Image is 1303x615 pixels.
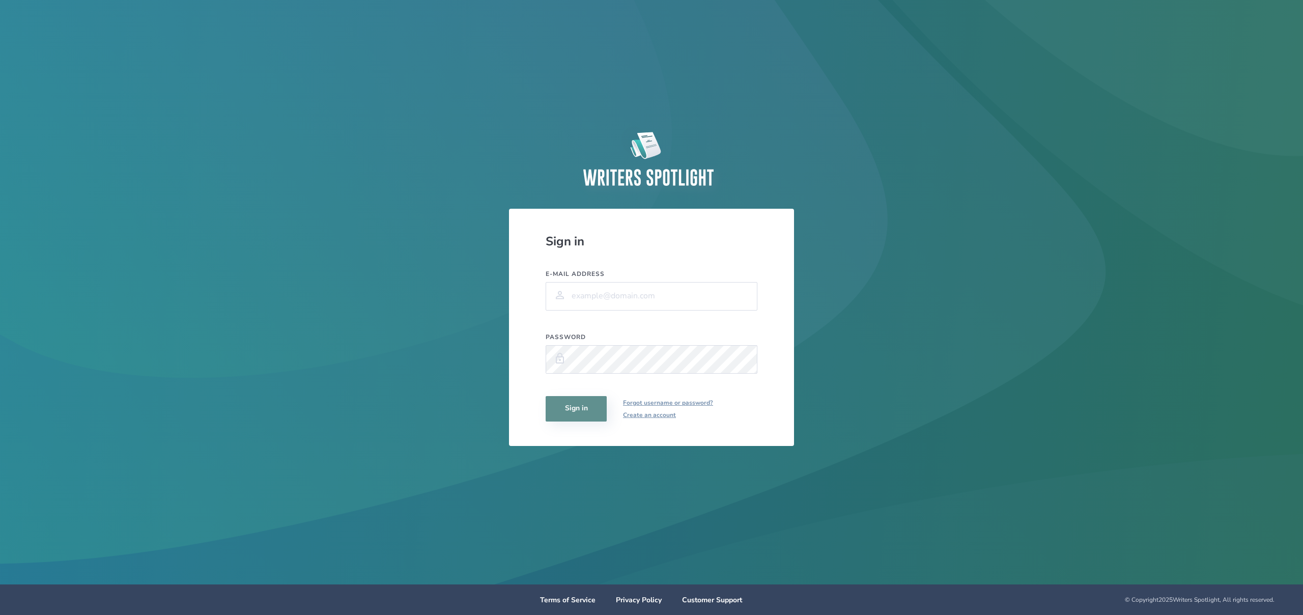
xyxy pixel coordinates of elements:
label: E-mail address [546,270,757,278]
a: Terms of Service [540,595,596,605]
a: Privacy Policy [616,595,662,605]
div: Sign in [546,233,757,249]
a: Create an account [623,409,713,421]
label: Password [546,333,757,341]
a: Forgot username or password? [623,397,713,409]
input: example@domain.com [546,282,757,311]
a: Customer Support [682,595,742,605]
button: Sign in [546,396,607,422]
div: © Copyright 2025 Writers Spotlight, All rights reserved. [853,596,1274,604]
